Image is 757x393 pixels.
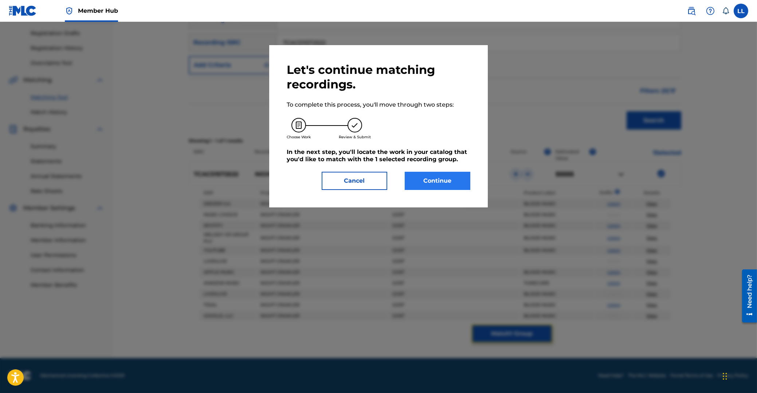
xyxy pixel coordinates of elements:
[721,358,757,393] iframe: Chat Widget
[9,5,37,16] img: MLC Logo
[291,118,306,132] img: 26af456c4569493f7445.svg
[687,7,696,15] img: search
[706,7,715,15] img: help
[65,7,74,15] img: Top Rightsholder
[78,7,118,15] span: Member Hub
[405,172,470,190] button: Continue
[703,4,718,18] div: Help
[322,172,387,190] button: Cancel
[723,365,727,387] div: Drag
[287,148,470,163] h5: In the next step, you'll locate the work in your catalog that you'd like to match with the 1 sele...
[722,7,729,15] div: Notifications
[287,100,470,109] p: To complete this process, you'll move through two steps:
[734,4,748,18] div: User Menu
[737,266,757,326] iframe: Resource Center
[287,134,311,140] p: Choose Work
[339,134,371,140] p: Review & Submit
[287,63,470,92] h2: Let's continue matching recordings.
[348,118,362,132] img: 173f8e8b57e69610e344.svg
[684,4,699,18] a: Public Search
